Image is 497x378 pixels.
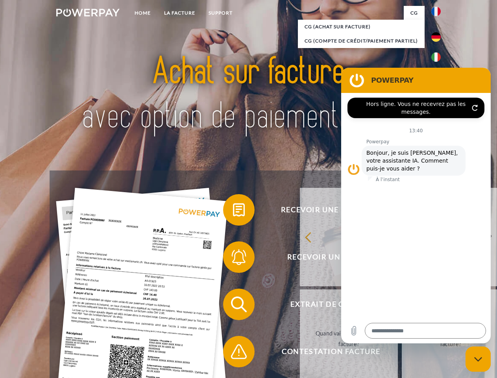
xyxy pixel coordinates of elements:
[431,32,441,42] img: de
[404,6,425,20] a: CG
[298,20,425,34] a: CG (achat sur facture)
[229,295,249,314] img: qb_search.svg
[431,52,441,62] img: it
[305,328,393,349] div: Quand vais-je recevoir ma facture?
[75,38,422,151] img: title-powerpay_fr.svg
[223,289,428,320] button: Extrait de compte
[229,342,249,361] img: qb_warning.svg
[223,241,428,273] button: Recevoir un rappel?
[202,6,239,20] a: Support
[341,68,491,343] iframe: Fenêtre de messagerie
[229,247,249,267] img: qb_bell.svg
[157,6,202,20] a: LA FACTURE
[229,200,249,220] img: qb_bill.svg
[223,194,428,226] button: Recevoir une facture ?
[128,6,157,20] a: Home
[431,7,441,16] img: fr
[223,336,428,367] button: Contestation Facture
[298,34,425,48] a: CG (Compte de crédit/paiement partiel)
[305,232,393,242] div: retour
[56,9,120,17] img: logo-powerpay-white.svg
[466,346,491,372] iframe: Bouton de lancement de la fenêtre de messagerie, conversation en cours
